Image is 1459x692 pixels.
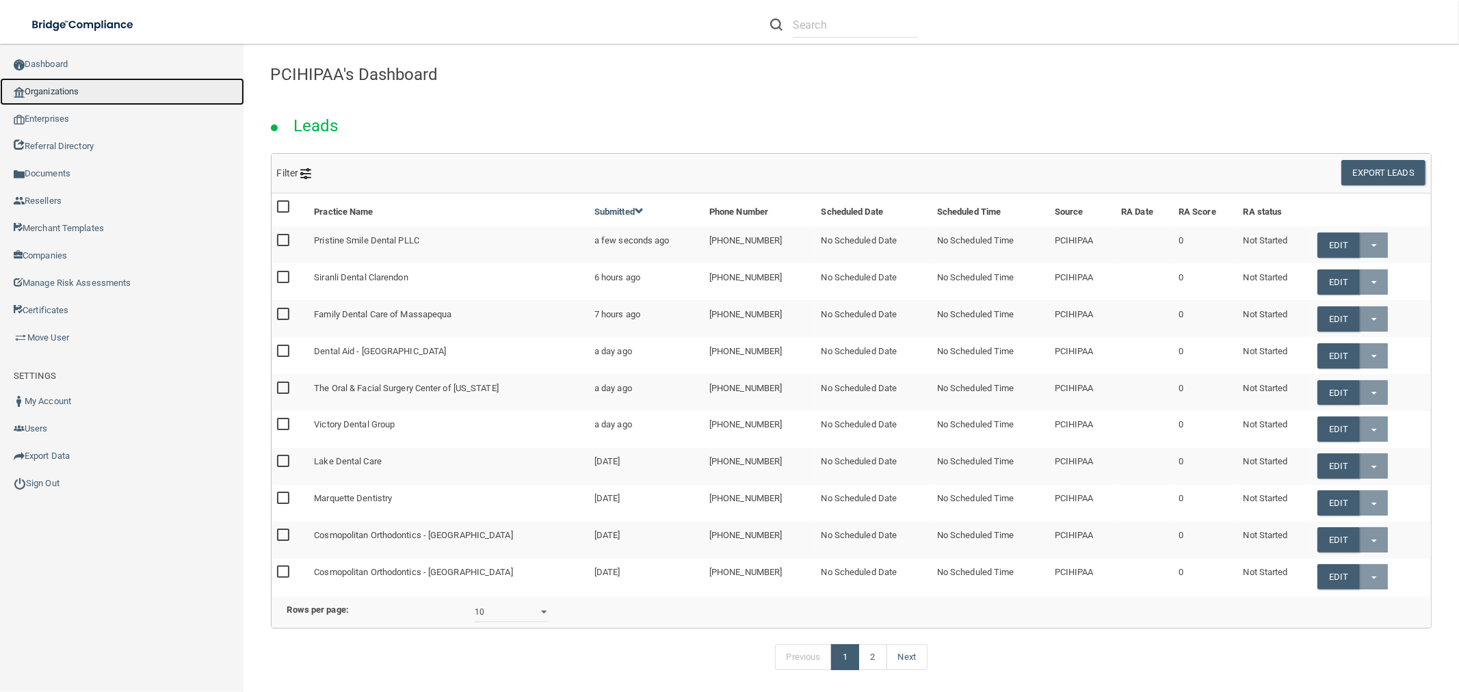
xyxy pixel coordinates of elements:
a: Edit [1317,232,1359,258]
td: 0 [1173,448,1238,485]
td: Not Started [1238,337,1312,374]
td: [PHONE_NUMBER] [704,411,816,448]
td: No Scheduled Time [932,374,1049,411]
a: Edit [1317,564,1359,589]
td: [PHONE_NUMBER] [704,374,816,411]
img: icon-documents.8dae5593.png [14,169,25,180]
td: No Scheduled Date [816,411,932,448]
img: ic-search.3b580494.png [770,18,783,31]
td: PCIHIPAA [1049,448,1116,485]
td: a day ago [589,337,704,374]
th: RA Score [1173,194,1238,226]
td: 0 [1173,522,1238,559]
td: Cosmopolitan Orthodontics - [GEOGRAPHIC_DATA] [308,559,589,595]
img: icon-users.e205127d.png [14,423,25,434]
td: No Scheduled Time [932,300,1049,337]
td: Dental Aid - [GEOGRAPHIC_DATA] [308,337,589,374]
td: No Scheduled Date [816,522,932,559]
td: Siranli Dental Clarendon [308,263,589,300]
td: 6 hours ago [589,263,704,300]
td: No Scheduled Date [816,559,932,595]
th: Phone Number [704,194,816,226]
td: No Scheduled Time [932,559,1049,595]
b: Rows per page: [287,604,349,615]
td: No Scheduled Date [816,374,932,411]
img: ic_reseller.de258add.png [14,196,25,207]
td: 0 [1173,485,1238,522]
td: No Scheduled Time [932,522,1049,559]
td: Not Started [1238,411,1312,448]
td: No Scheduled Time [932,485,1049,522]
td: PCIHIPAA [1049,374,1116,411]
span: Filter [277,168,312,178]
img: ic_user_dark.df1a06c3.png [14,396,25,407]
td: 0 [1173,263,1238,300]
td: [DATE] [589,559,704,595]
td: 0 [1173,300,1238,337]
img: icon-export.b9366987.png [14,451,25,462]
input: Search [793,12,918,38]
td: [PHONE_NUMBER] [704,559,816,595]
td: PCIHIPAA [1049,263,1116,300]
th: Practice Name [308,194,589,226]
td: Cosmopolitan Orthodontics - [GEOGRAPHIC_DATA] [308,522,589,559]
td: [PHONE_NUMBER] [704,226,816,263]
img: ic_dashboard_dark.d01f4a41.png [14,59,25,70]
td: No Scheduled Time [932,337,1049,374]
a: Edit [1317,306,1359,332]
a: Next [886,644,928,670]
a: Edit [1317,527,1359,553]
th: Scheduled Time [932,194,1049,226]
h2: Leads [280,107,352,145]
td: Marquette Dentistry [308,485,589,522]
a: 1 [831,644,859,670]
td: Victory Dental Group [308,411,589,448]
a: Edit [1317,380,1359,405]
td: The Oral & Facial Surgery Center of [US_STATE] [308,374,589,411]
img: organization-icon.f8decf85.png [14,87,25,98]
a: Edit [1317,453,1359,479]
td: a day ago [589,374,704,411]
td: [PHONE_NUMBER] [704,448,816,485]
td: 0 [1173,411,1238,448]
img: briefcase.64adab9b.png [14,331,27,345]
td: Not Started [1238,485,1312,522]
td: 0 [1173,337,1238,374]
td: 7 hours ago [589,300,704,337]
img: bridge_compliance_login_screen.278c3ca4.svg [21,11,146,39]
label: SETTINGS [14,368,56,384]
th: Scheduled Date [816,194,932,226]
td: 0 [1173,226,1238,263]
td: No Scheduled Time [932,448,1049,485]
td: PCIHIPAA [1049,226,1116,263]
td: [DATE] [589,448,704,485]
img: enterprise.0d942306.png [14,115,25,124]
td: [DATE] [589,522,704,559]
td: Not Started [1238,559,1312,595]
td: Not Started [1238,226,1312,263]
td: No Scheduled Time [932,263,1049,300]
td: Not Started [1238,448,1312,485]
td: PCIHIPAA [1049,485,1116,522]
td: No Scheduled Date [816,485,932,522]
td: No Scheduled Time [932,226,1049,263]
a: 2 [858,644,886,670]
td: [PHONE_NUMBER] [704,263,816,300]
td: [PHONE_NUMBER] [704,337,816,374]
td: No Scheduled Date [816,337,932,374]
td: 0 [1173,559,1238,595]
td: Family Dental Care of Massapequa [308,300,589,337]
td: a few seconds ago [589,226,704,263]
img: ic_power_dark.7ecde6b1.png [14,477,26,490]
td: Not Started [1238,300,1312,337]
td: [PHONE_NUMBER] [704,300,816,337]
td: [DATE] [589,485,704,522]
th: RA Date [1116,194,1173,226]
a: Edit [1317,416,1359,442]
th: Source [1049,194,1116,226]
td: PCIHIPAA [1049,337,1116,374]
td: Not Started [1238,522,1312,559]
a: Edit [1317,269,1359,295]
td: [PHONE_NUMBER] [704,485,816,522]
td: No Scheduled Time [932,411,1049,448]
